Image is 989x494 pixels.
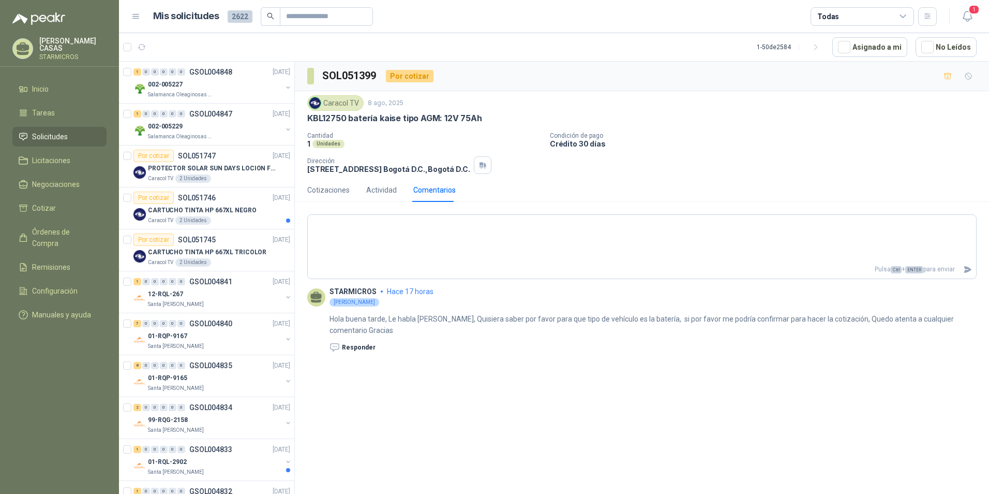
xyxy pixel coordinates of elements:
p: PROTECTOR SOLAR SUN DAYS LOCION FPS 50 CAJA X 24 UN [148,164,277,173]
span: Manuales y ayuda [32,309,91,321]
a: Por cotizarSOL051747[DATE] Company LogoPROTECTOR SOLAR SUN DAYS LOCION FPS 50 CAJA X 24 UNCaracol... [119,146,294,187]
p: 1 [307,139,310,148]
div: 0 [177,446,185,453]
div: 0 [151,404,159,411]
img: Logo peakr [12,12,65,25]
p: [DATE] [273,445,290,455]
p: KBL12750 batería kaise tipo AGM: 12V 75Ah [307,113,482,124]
div: 0 [151,446,159,453]
img: Company Logo [133,82,146,95]
p: [DATE] [273,67,290,77]
div: 8 [133,362,141,369]
p: Caracol TV [148,258,173,267]
div: 0 [169,404,176,411]
p: Caracol TV [148,175,173,183]
span: Solicitudes [32,131,68,142]
div: Por cotizar [386,70,433,82]
div: 1 - 50 de 2584 [757,39,824,55]
h1: Mis solicitudes [153,9,219,24]
div: 0 [177,110,185,118]
p: 002-005229 [148,122,183,132]
img: Company Logo [133,460,146,472]
p: 12-RQL-267 [148,289,183,299]
p: [DATE] [273,361,290,371]
div: 0 [160,110,168,118]
div: 2 Unidades [175,175,211,183]
div: 7 [133,320,141,327]
img: Company Logo [133,208,146,221]
span: Ctrl [891,266,902,273]
div: 0 [142,404,150,411]
img: Company Logo [309,97,321,109]
div: [PERSON_NAME] [329,298,379,307]
div: 0 [142,278,150,285]
p: 01-RQL-2902 [148,457,187,467]
div: 2 Unidades [175,216,211,225]
img: Company Logo [133,124,146,137]
a: Remisiones [12,257,107,277]
button: Responder [329,342,376,353]
span: Órdenes de Compra [32,226,97,249]
a: 1 0 0 0 0 0 GSOL004833[DATE] Company Logo01-RQL-2902Santa [PERSON_NAME] [133,443,292,476]
p: Salamanca Oleaginosas SAS [148,91,213,99]
a: Solicitudes [12,127,107,147]
div: 0 [177,404,185,411]
p: [DATE] [273,151,290,161]
div: 0 [160,362,168,369]
button: No Leídos [916,37,977,57]
a: Tareas [12,103,107,123]
div: Caracol TV [307,95,364,111]
p: GSOL004833 [189,446,232,453]
a: Configuración [12,281,107,301]
a: Negociaciones [12,175,107,194]
div: Cotizaciones [307,184,350,196]
p: SOL051745 [178,236,216,243]
p: [DATE] [273,277,290,287]
span: Cotizar [32,202,56,214]
a: 7 0 0 0 0 0 GSOL004840[DATE] Company Logo01-RQP-9167Santa [PERSON_NAME] [133,317,292,351]
div: 0 [177,68,185,76]
div: 0 [177,278,185,285]
p: Santa [PERSON_NAME] [148,342,204,351]
div: 1 [133,68,141,76]
p: Crédito 30 días [550,139,985,148]
p: STARMICROS [39,54,107,60]
div: Por cotizar [133,234,174,246]
p: SOL051747 [178,152,216,159]
div: 2 Unidades [175,258,211,267]
span: hace 17 horas [387,287,433,296]
div: Por cotizar [133,192,174,204]
a: Inicio [12,79,107,99]
div: 0 [169,320,176,327]
div: 0 [151,110,159,118]
p: Dirección [307,157,470,165]
span: Licitaciones [32,155,70,166]
div: 0 [142,68,150,76]
div: Todas [817,11,839,22]
a: Manuales y ayuda [12,305,107,325]
a: 1 0 0 0 0 0 GSOL004848[DATE] Company Logo002-005227Salamanca Oleaginosas SAS [133,66,292,99]
span: Configuración [32,285,78,297]
button: Enviar [959,260,976,279]
a: 1 0 0 0 0 0 GSOL004841[DATE] Company Logo12-RQL-267Santa [PERSON_NAME] [133,275,292,309]
div: Por cotizar [133,150,174,162]
p: CARTUCHO TINTA HP 667XL TRICOLOR [148,248,266,257]
button: 1 [958,7,977,26]
p: SOL051746 [178,194,216,201]
p: GSOL004835 [189,362,232,369]
p: [PERSON_NAME] CASAS [39,37,107,52]
p: CARTUCHO TINTA HP 667XL NEGRO [148,206,257,215]
p: [STREET_ADDRESS] Bogotá D.C. , Bogotá D.C. [307,165,470,173]
p: [DATE] [273,235,290,245]
img: Company Logo [133,418,146,430]
div: Comentarios [413,184,456,196]
img: Company Logo [133,292,146,304]
div: 0 [160,404,168,411]
div: 2 [133,404,141,411]
p: GSOL004848 [189,68,232,76]
h3: SOL051399 [322,68,378,84]
a: Por cotizarSOL051745[DATE] Company LogoCARTUCHO TINTA HP 667XL TRICOLORCaracol TV2 Unidades [119,229,294,271]
div: 0 [151,362,159,369]
span: Remisiones [32,261,70,273]
a: Licitaciones [12,151,107,170]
